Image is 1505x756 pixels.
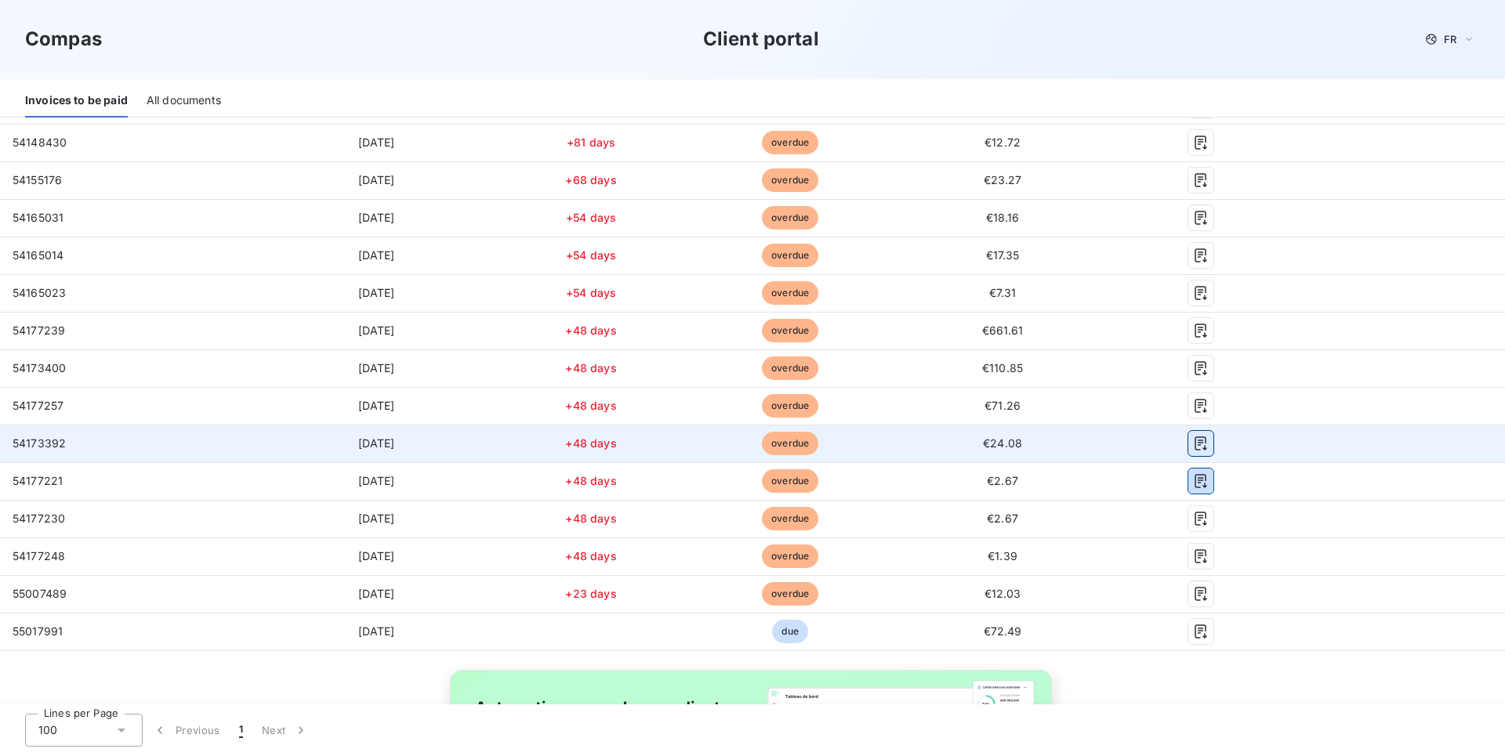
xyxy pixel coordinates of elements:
[762,206,818,230] span: overdue
[13,399,63,412] span: 54177257
[13,474,63,487] span: 54177221
[38,722,57,738] span: 100
[984,173,1022,186] span: €23.27
[567,136,615,149] span: +81 days
[13,211,63,224] span: 54165031
[772,620,807,643] span: due
[252,714,318,747] button: Next
[358,474,395,487] span: [DATE]
[13,173,62,186] span: 54155176
[985,399,1021,412] span: €71.26
[565,436,616,450] span: +48 days
[1444,33,1456,45] span: FR
[987,512,1018,525] span: €2.67
[762,432,818,455] span: overdue
[230,714,252,747] button: 1
[986,248,1020,262] span: €17.35
[147,85,221,118] div: All documents
[985,136,1021,149] span: €12.72
[13,436,66,450] span: 54173392
[762,544,818,568] span: overdue
[762,168,818,192] span: overdue
[25,85,128,118] div: Invoices to be paid
[762,244,818,267] span: overdue
[982,324,1024,337] span: €661.61
[13,549,65,562] span: 54177248
[762,281,818,305] span: overdue
[358,286,395,299] span: [DATE]
[358,624,395,638] span: [DATE]
[565,324,616,337] span: +48 days
[25,25,102,53] h3: Compas
[762,319,818,342] span: overdue
[703,25,819,53] h3: Client portal
[762,469,818,493] span: overdue
[984,624,1022,638] span: €72.49
[565,549,616,562] span: +48 days
[13,512,65,525] span: 54177230
[13,286,66,299] span: 54165023
[358,361,395,374] span: [DATE]
[566,286,616,299] span: +54 days
[358,211,395,224] span: [DATE]
[13,248,63,262] span: 54165014
[143,714,230,747] button: Previous
[987,474,1018,487] span: €2.67
[762,131,818,154] span: overdue
[358,512,395,525] span: [DATE]
[358,399,395,412] span: [DATE]
[13,324,65,337] span: 54177239
[566,211,616,224] span: +54 days
[566,248,616,262] span: +54 days
[985,587,1021,600] span: €12.03
[13,587,67,600] span: 55007489
[13,136,67,149] span: 54148430
[565,399,616,412] span: +48 days
[989,286,1017,299] span: €7.31
[982,361,1023,374] span: €110.85
[986,211,1020,224] span: €18.16
[565,474,616,487] span: +48 days
[358,248,395,262] span: [DATE]
[358,136,395,149] span: [DATE]
[13,624,63,638] span: 55017991
[565,587,616,600] span: +23 days
[983,436,1022,450] span: €24.08
[762,356,818,380] span: overdue
[358,549,395,562] span: [DATE]
[988,549,1017,562] span: €1.39
[565,173,616,186] span: +68 days
[239,722,243,738] span: 1
[358,173,395,186] span: [DATE]
[762,582,818,606] span: overdue
[565,512,616,525] span: +48 days
[13,361,66,374] span: 54173400
[762,394,818,418] span: overdue
[358,436,395,450] span: [DATE]
[762,507,818,530] span: overdue
[358,324,395,337] span: [DATE]
[358,587,395,600] span: [DATE]
[565,361,616,374] span: +48 days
